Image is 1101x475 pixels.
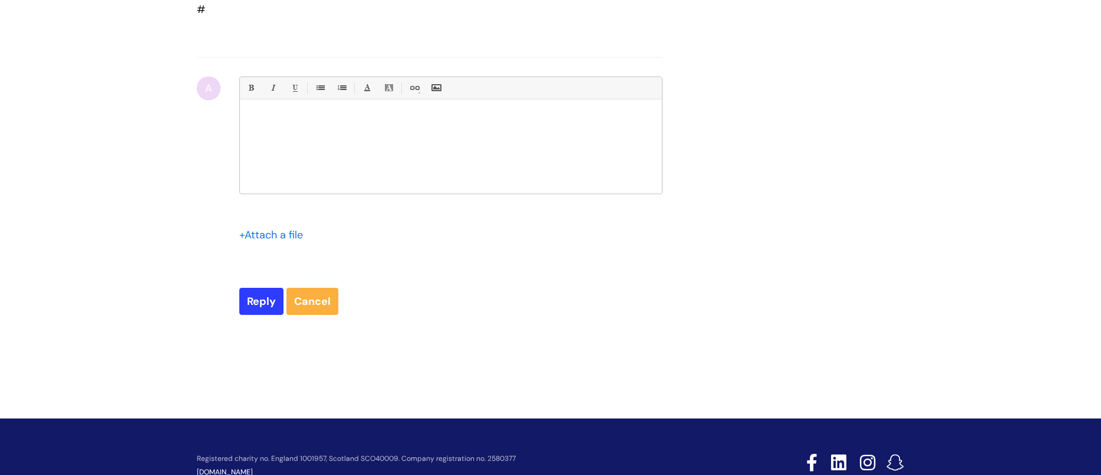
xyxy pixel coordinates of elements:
[428,81,443,95] a: Insert Image...
[381,81,396,95] a: Back Color
[197,77,220,100] div: A
[286,288,338,315] a: Cancel
[197,455,723,463] p: Registered charity no. England 1001957, Scotland SCO40009. Company registration no. 2580377
[265,81,280,95] a: Italic (Ctrl-I)
[243,81,258,95] a: Bold (Ctrl-B)
[239,288,284,315] input: Reply
[312,81,327,95] a: • Unordered List (Ctrl-Shift-7)
[407,81,421,95] a: Link
[239,225,310,244] div: Attach a file
[287,81,302,95] a: Underline(Ctrl-U)
[360,81,374,95] a: Font Color
[334,81,349,95] a: 1. Ordered List (Ctrl-Shift-8)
